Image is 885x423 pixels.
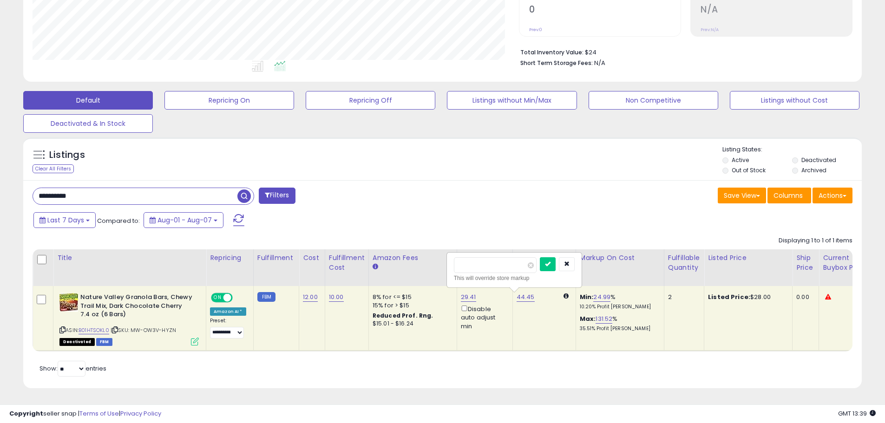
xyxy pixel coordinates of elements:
div: Markup on Cost [580,253,660,263]
button: Repricing Off [306,91,435,110]
span: All listings that are unavailable for purchase on Amazon for any reason other than out-of-stock [59,338,95,346]
b: Reduced Prof. Rng. [373,312,433,319]
div: 2 [668,293,697,301]
button: Filters [259,188,295,204]
button: Listings without Cost [730,91,859,110]
a: 131.52 [596,314,612,324]
label: Archived [801,166,826,174]
span: Compared to: [97,216,140,225]
div: ASIN: [59,293,199,345]
b: Max: [580,314,596,323]
label: Out of Stock [732,166,766,174]
a: 24.99 [593,293,610,302]
span: ON [212,294,223,302]
button: Deactivated & In Stock [23,114,153,133]
h2: N/A [701,4,852,17]
div: $28.00 [708,293,785,301]
span: OFF [231,294,246,302]
li: $24 [520,46,846,57]
button: Repricing On [164,91,294,110]
b: Total Inventory Value: [520,48,583,56]
button: Non Competitive [589,91,718,110]
b: Nature Valley Granola Bars, Chewy Trail Mix, Dark Chocolate Cherry 7.4 oz (6 Bars) [80,293,193,321]
small: FBM [257,292,275,302]
div: % [580,315,657,332]
h2: 0 [529,4,681,17]
button: Default [23,91,153,110]
span: Show: entries [39,364,106,373]
div: Ship Price [796,253,815,273]
div: Clear All Filters [33,164,74,173]
h5: Listings [49,149,85,162]
p: 10.20% Profit [PERSON_NAME] [580,304,657,310]
a: 44.45 [517,293,535,302]
div: 8% for <= $15 [373,293,450,301]
span: Aug-01 - Aug-07 [157,215,212,225]
button: Columns [767,188,811,203]
a: B01HTSOKL0 [79,326,109,334]
a: 29.41 [461,293,476,302]
b: Listed Price: [708,293,750,301]
span: Columns [774,191,803,200]
div: $15.01 - $16.24 [373,320,450,328]
div: This will override store markup [454,273,575,283]
div: Repricing [210,253,249,263]
div: Disable auto adjust min [461,304,505,331]
span: 2025-08-15 13:39 GMT [838,409,876,418]
button: Last 7 Days [33,212,96,228]
img: 61whOM9D5gL._SL40_.jpg [59,293,78,312]
div: Cost [303,253,321,263]
a: Terms of Use [79,409,119,418]
div: Current Buybox Price [823,253,871,273]
small: Amazon Fees. [373,263,378,271]
button: Save View [718,188,766,203]
b: Short Term Storage Fees: [520,59,593,67]
span: Last 7 Days [47,215,84,225]
span: | SKU: MW-OW3V-HYZN [111,326,176,334]
div: Fulfillable Quantity [668,253,700,273]
th: The percentage added to the cost of goods (COGS) that forms the calculator for Min & Max prices. [576,249,664,286]
label: Active [732,156,749,164]
button: Actions [813,188,852,203]
span: FBM [96,338,113,346]
strong: Copyright [9,409,43,418]
div: Amazon Fees [373,253,453,263]
a: 10.00 [329,293,344,302]
p: 35.51% Profit [PERSON_NAME] [580,325,657,332]
label: Deactivated [801,156,836,164]
div: Preset: [210,318,246,338]
p: Listing States: [722,145,862,154]
button: Listings without Min/Max [447,91,577,110]
div: Listed Price [708,253,788,263]
div: Displaying 1 to 1 of 1 items [779,236,852,245]
button: Aug-01 - Aug-07 [144,212,223,228]
small: Prev: N/A [701,27,719,33]
a: 12.00 [303,293,318,302]
span: N/A [594,59,605,67]
div: Amazon AI * [210,307,246,316]
small: Prev: 0 [529,27,542,33]
b: Min: [580,293,594,301]
div: seller snap | | [9,410,161,418]
div: % [580,293,657,310]
div: Title [57,253,202,263]
div: Fulfillment Cost [329,253,365,273]
div: Fulfillment [257,253,295,263]
a: Privacy Policy [120,409,161,418]
div: 0.00 [796,293,812,301]
div: 15% for > $15 [373,301,450,310]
